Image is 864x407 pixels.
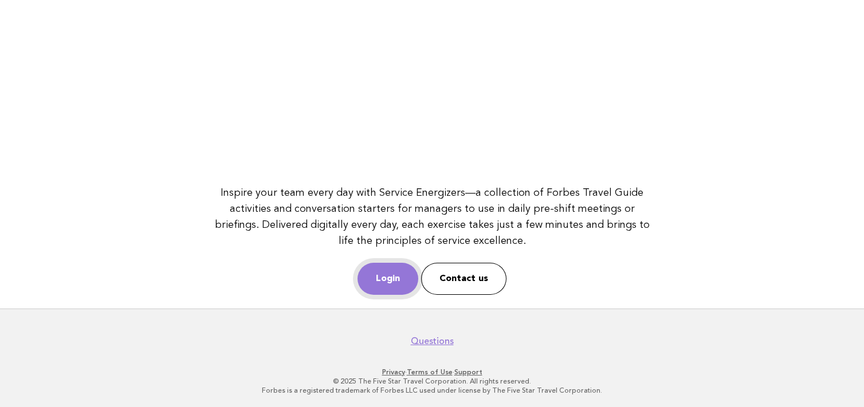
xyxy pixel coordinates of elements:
p: Inspire your team every day with Service Energizers—a collection of Forbes Travel Guide activitie... [214,185,650,249]
a: Questions [411,335,454,347]
a: Support [454,368,482,376]
p: © 2025 The Five Star Travel Corporation. All rights reserved. [81,377,783,386]
p: · · [81,368,783,377]
a: Terms of Use [407,368,453,376]
a: Login [358,263,418,295]
p: Forbes is a registered trademark of Forbes LLC used under license by The Five Star Travel Corpora... [81,386,783,395]
a: Contact us [421,263,506,295]
a: Privacy [382,368,405,376]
